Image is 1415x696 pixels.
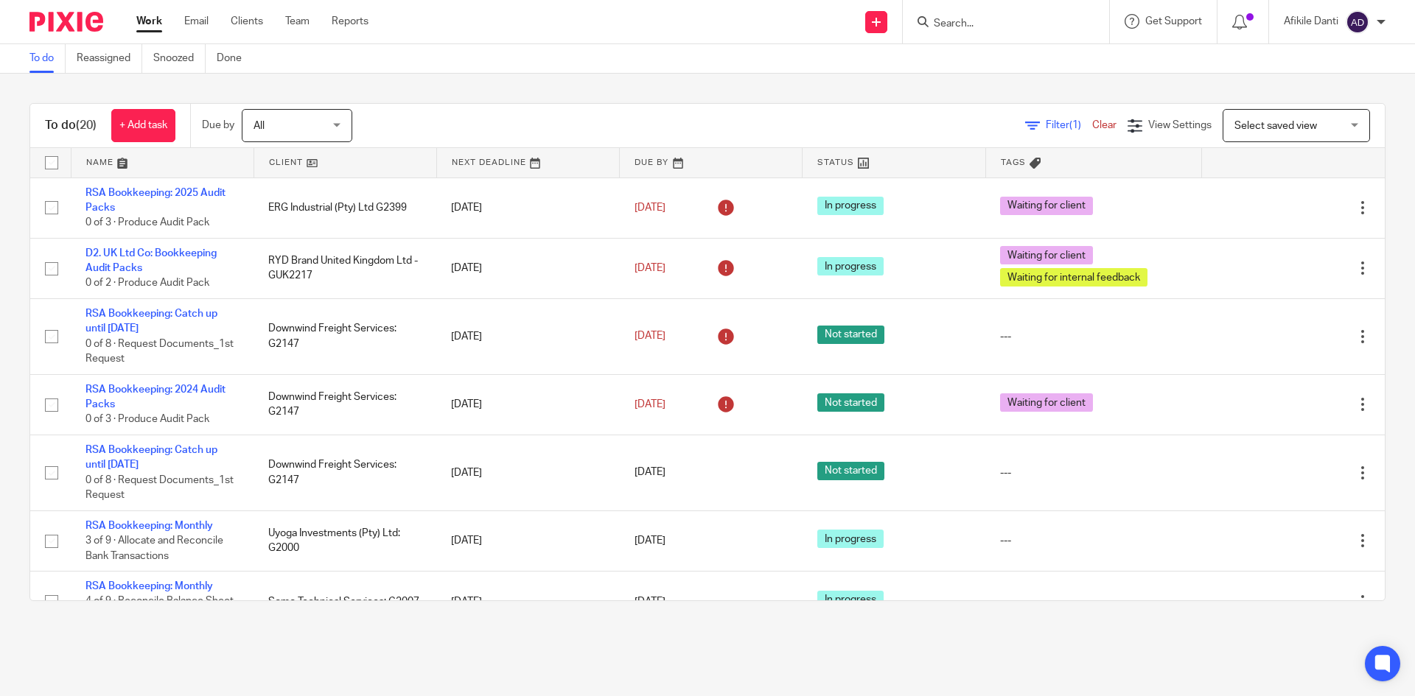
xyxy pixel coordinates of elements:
img: svg%3E [1346,10,1369,34]
a: Reassigned [77,44,142,73]
a: RSA Bookkeeping: Catch up until [DATE] [85,445,217,470]
td: ERG Industrial (Pty) Ltd G2399 [254,177,436,238]
span: Filter [1046,120,1092,130]
span: [DATE] [635,331,665,342]
span: View Settings [1148,120,1212,130]
td: Downwind Freight Services: G2147 [254,298,436,374]
a: RSA Bookkeeping: 2024 Audit Packs [85,384,226,409]
a: Snoozed [153,44,206,73]
td: [DATE] [436,572,619,632]
a: Clients [231,14,263,29]
span: In progress [817,530,884,548]
span: In progress [817,257,884,275]
td: [DATE] [436,298,619,374]
a: Work [136,14,162,29]
h1: To do [45,118,97,133]
span: All [254,121,265,131]
div: --- [1000,329,1187,344]
a: Team [285,14,310,29]
span: 0 of 8 · Request Documents_1st Request [85,475,234,501]
span: 4 of 9 · Reconcile Balance Sheet Items on Audit Pack Spreadsheet [85,597,239,622]
span: 0 of 3 · Produce Audit Pack [85,217,209,228]
div: --- [1000,533,1187,548]
td: Downwind Freight Services: G2147 [254,435,436,510]
span: (1) [1069,120,1081,130]
span: Waiting for client [1000,197,1093,215]
span: Not started [817,462,884,480]
a: Done [217,44,253,73]
span: 0 of 8 · Request Documents_1st Request [85,339,234,365]
div: --- [1000,594,1187,609]
span: [DATE] [635,468,665,478]
span: 0 of 2 · Produce Audit Pack [85,278,209,289]
a: RSA Bookkeeping: Monthly [85,581,213,591]
a: RSA Bookkeeping: 2025 Audit Packs [85,188,226,213]
a: Email [184,14,209,29]
p: Afikile Danti [1284,14,1338,29]
span: [DATE] [635,203,665,213]
span: Get Support [1145,16,1202,27]
a: To do [29,44,66,73]
a: Reports [332,14,368,29]
td: Uyoga Investments (Pty) Ltd: G2000 [254,510,436,571]
img: Pixie [29,12,103,32]
div: --- [1000,465,1187,480]
td: [DATE] [436,435,619,510]
span: [DATE] [635,535,665,546]
span: 0 of 3 · Produce Audit Pack [85,415,209,425]
td: [DATE] [436,510,619,571]
span: [DATE] [635,399,665,409]
span: Waiting for client [1000,393,1093,412]
td: Somo Technical Services: G2007 [254,572,436,632]
a: Clear [1092,120,1117,130]
td: Downwind Freight Services: G2147 [254,374,436,435]
a: D2. UK Ltd Co: Bookkeeping Audit Packs [85,248,217,273]
span: In progress [817,591,884,609]
a: + Add task [111,109,175,142]
span: In progress [817,197,884,215]
span: Not started [817,326,884,344]
td: [DATE] [436,177,619,238]
span: Waiting for client [1000,246,1093,264]
td: [DATE] [436,374,619,435]
span: [DATE] [635,263,665,273]
input: Search [932,18,1065,31]
a: RSA Bookkeeping: Monthly [85,521,213,531]
span: 3 of 9 · Allocate and Reconcile Bank Transactions [85,535,223,561]
span: Select saved view [1234,121,1317,131]
p: Due by [202,118,234,133]
span: (20) [76,119,97,131]
td: [DATE] [436,238,619,298]
span: [DATE] [635,597,665,607]
a: RSA Bookkeeping: Catch up until [DATE] [85,309,217,334]
span: Waiting for internal feedback [1000,268,1147,287]
span: Tags [1001,158,1026,166]
td: RYD Brand United Kingdom Ltd - GUK2217 [254,238,436,298]
span: Not started [817,393,884,412]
